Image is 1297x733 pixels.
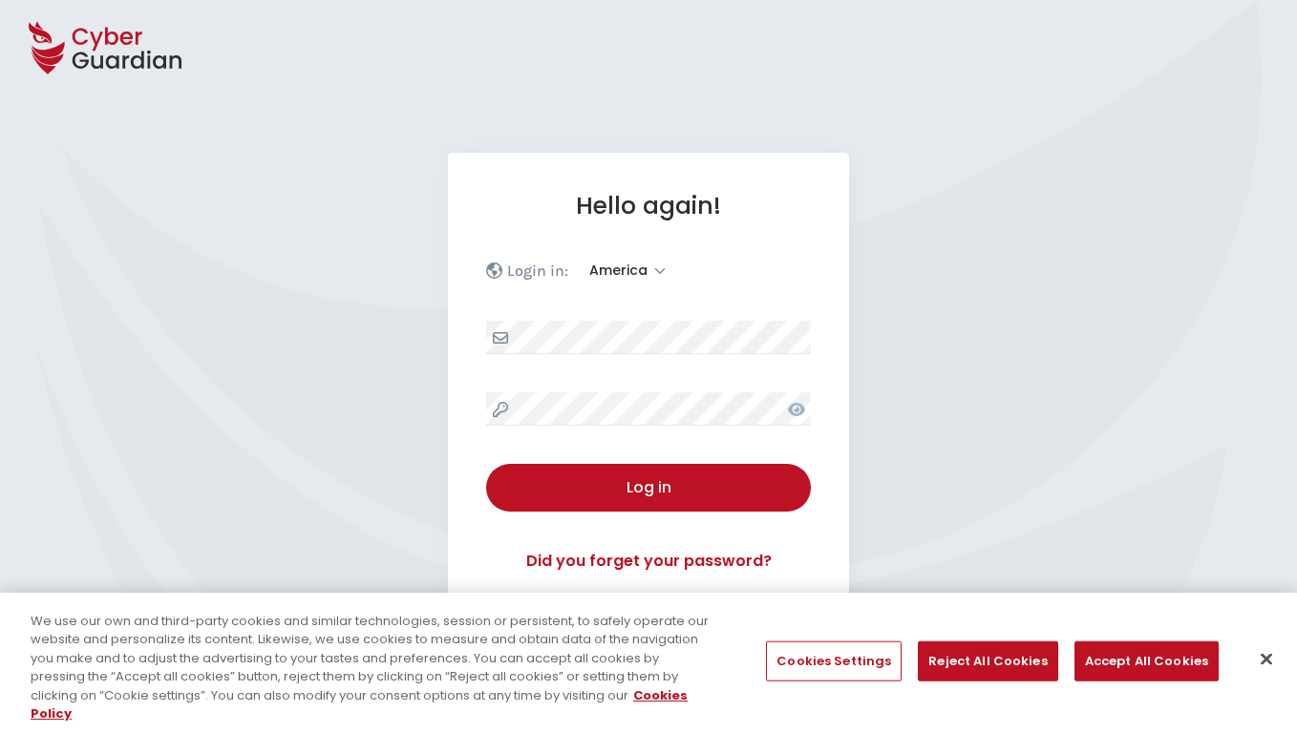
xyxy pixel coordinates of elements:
div: Log in [500,476,797,499]
button: Close [1245,639,1287,681]
a: More information about your privacy, opens in a new tab [31,686,688,723]
button: Log in [486,464,811,512]
button: Reject All Cookies [918,641,1057,681]
button: Accept All Cookies [1074,641,1219,681]
button: Cookies Settings, Opens the preference center dialog [766,641,902,681]
a: Did you forget your password? [486,550,811,573]
p: Login in: [507,262,568,281]
h1: Hello again! [486,191,811,220]
div: We use our own and third-party cookies and similar technologies, session or persistent, to safely... [31,612,713,723]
